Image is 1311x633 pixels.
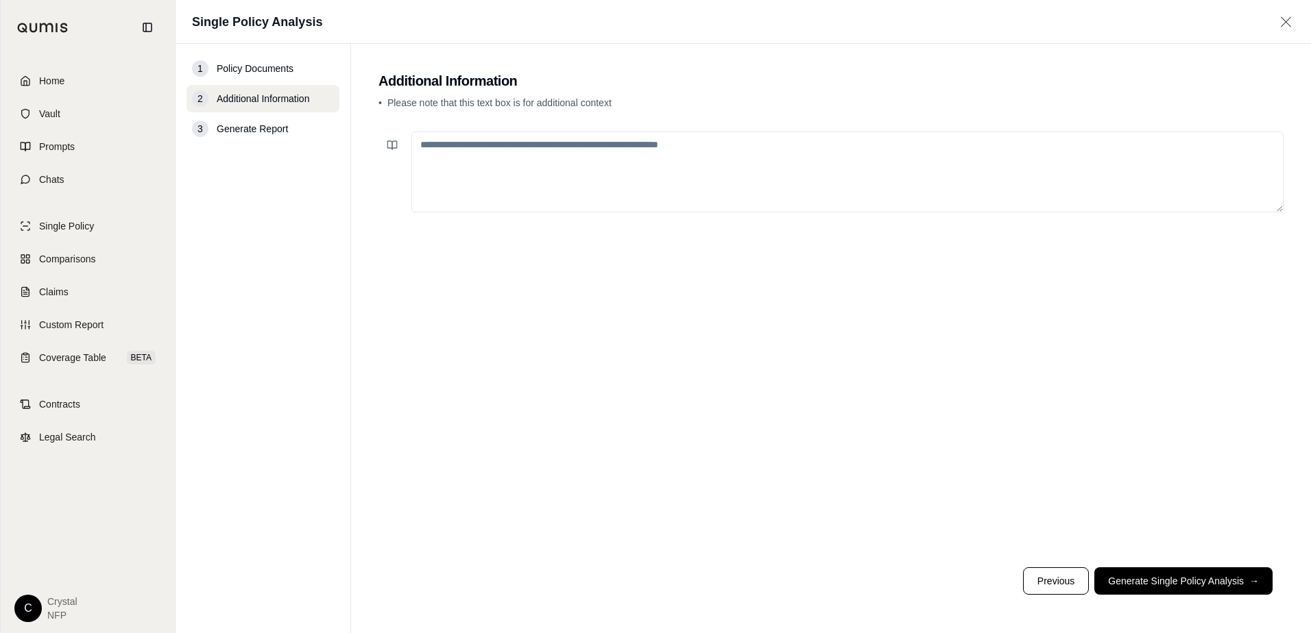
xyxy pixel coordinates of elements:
h1: Single Policy Analysis [192,12,322,32]
a: Vault [9,99,167,129]
a: Comparisons [9,244,167,274]
a: Home [9,66,167,96]
span: Additional Information [217,92,309,105]
div: C [14,595,42,622]
div: 1 [192,60,208,77]
a: Single Policy [9,211,167,241]
span: → [1249,574,1259,588]
span: Comparisons [39,252,95,266]
a: Legal Search [9,422,167,452]
div: 3 [192,121,208,137]
span: Custom Report [39,318,104,332]
a: Contracts [9,389,167,419]
span: crystal [47,595,77,608]
img: Qumis Logo [17,23,69,33]
a: Coverage TableBETA [9,343,167,373]
button: Generate Single Policy Analysis→ [1094,567,1273,595]
span: Vault [39,107,60,121]
span: Policy Documents [217,62,293,75]
span: Coverage Table [39,351,106,364]
span: Prompts [39,140,75,153]
h2: Additional Information [378,71,1284,90]
button: Previous [1023,567,1089,595]
span: Home [39,74,64,88]
span: BETA [127,351,156,364]
span: Generate Report [217,122,288,136]
span: • [378,97,382,108]
span: NFP [47,608,77,622]
span: Chats [39,173,64,186]
span: Claims [39,285,69,299]
span: Legal Search [39,430,96,444]
span: Single Policy [39,219,94,233]
a: Chats [9,164,167,195]
div: 2 [192,90,208,107]
span: Contracts [39,397,80,411]
button: Collapse sidebar [136,16,158,38]
span: Please note that this text box is for additional context [387,97,612,108]
a: Prompts [9,132,167,162]
a: Claims [9,277,167,307]
a: Custom Report [9,310,167,340]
